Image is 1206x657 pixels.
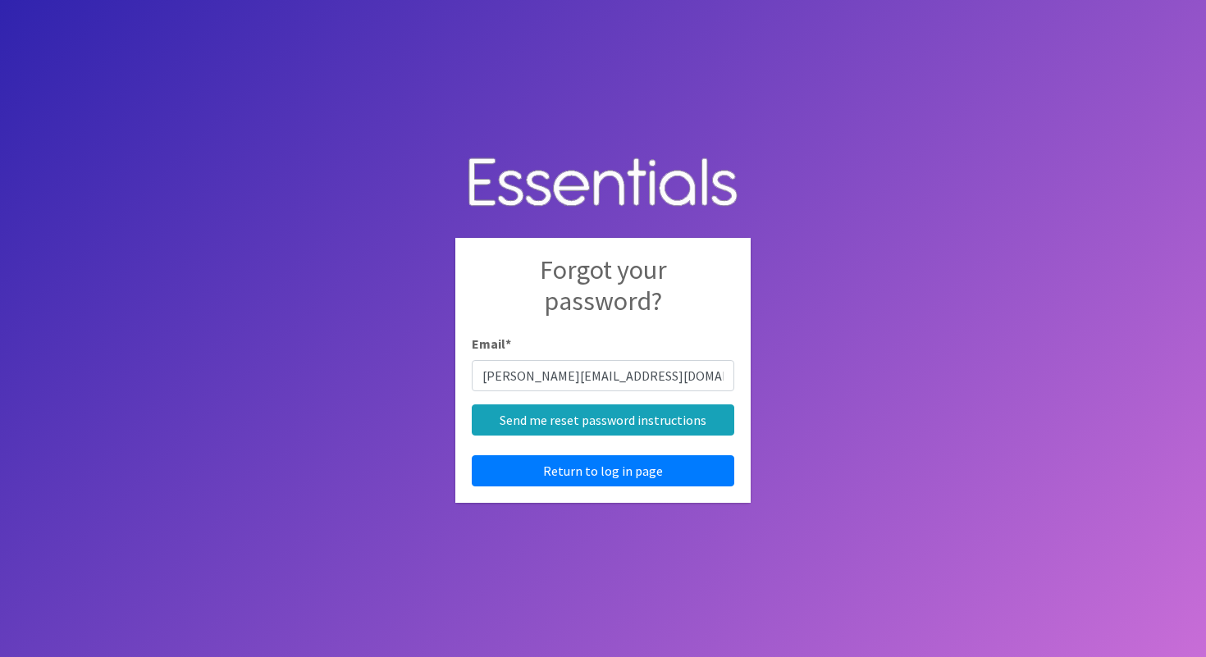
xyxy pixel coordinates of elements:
[472,455,734,486] a: Return to log in page
[455,141,751,226] img: Human Essentials
[472,404,734,436] input: Send me reset password instructions
[505,335,511,352] abbr: required
[472,334,511,354] label: Email
[472,254,734,334] h2: Forgot your password?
